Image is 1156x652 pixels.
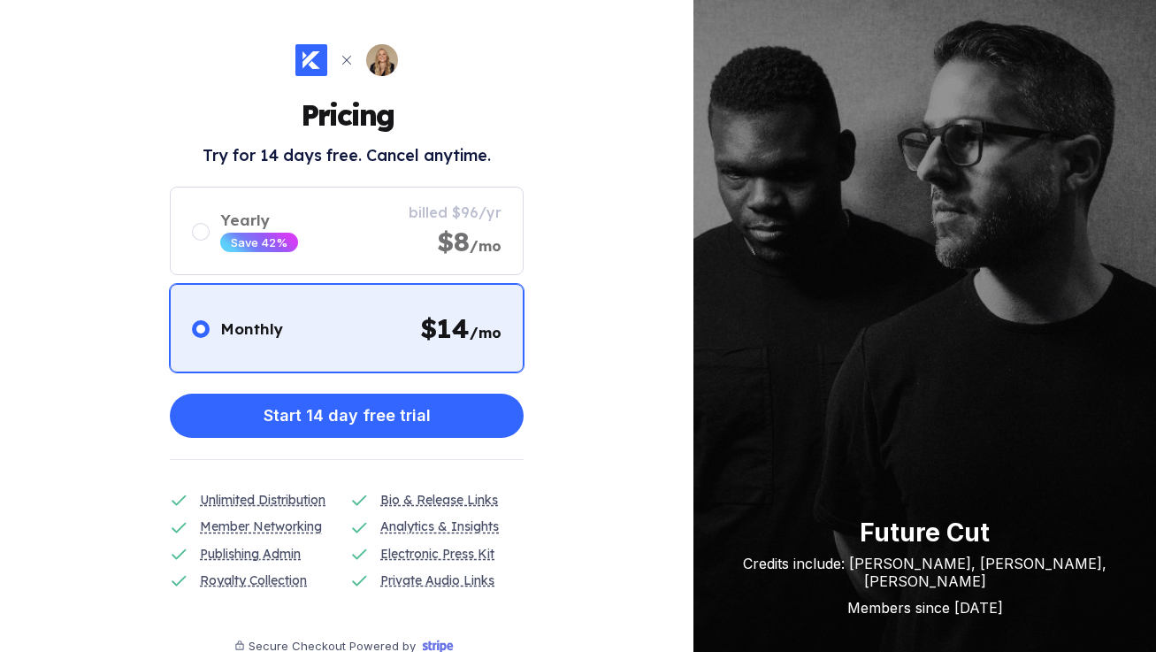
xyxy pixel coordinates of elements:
[729,518,1121,548] div: Future Cut
[200,571,307,590] div: Royalty Collection
[470,237,501,255] span: /mo
[420,311,501,345] div: $ 14
[220,211,298,229] div: Yearly
[380,571,494,590] div: Private Audio Links
[220,319,283,338] div: Monthly
[231,235,287,249] div: Save 42%
[200,517,322,536] div: Member Networking
[380,517,499,536] div: Analytics & Insights
[200,490,325,510] div: Unlimited Distribution
[729,599,1121,617] div: Members since [DATE]
[366,44,398,76] img: 160x160
[437,225,501,258] div: $8
[264,398,431,433] div: Start 14 day free trial
[301,97,394,133] h1: Pricing
[170,394,524,438] button: Start 14 day free trial
[729,555,1121,590] div: Credits include: [PERSON_NAME], [PERSON_NAME], [PERSON_NAME]
[203,145,491,165] h2: Try for 14 days free. Cancel anytime.
[200,544,301,564] div: Publishing Admin
[380,490,498,510] div: Bio & Release Links
[409,203,501,221] div: billed $96/yr
[380,544,494,564] div: Electronic Press Kit
[470,324,501,341] span: /mo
